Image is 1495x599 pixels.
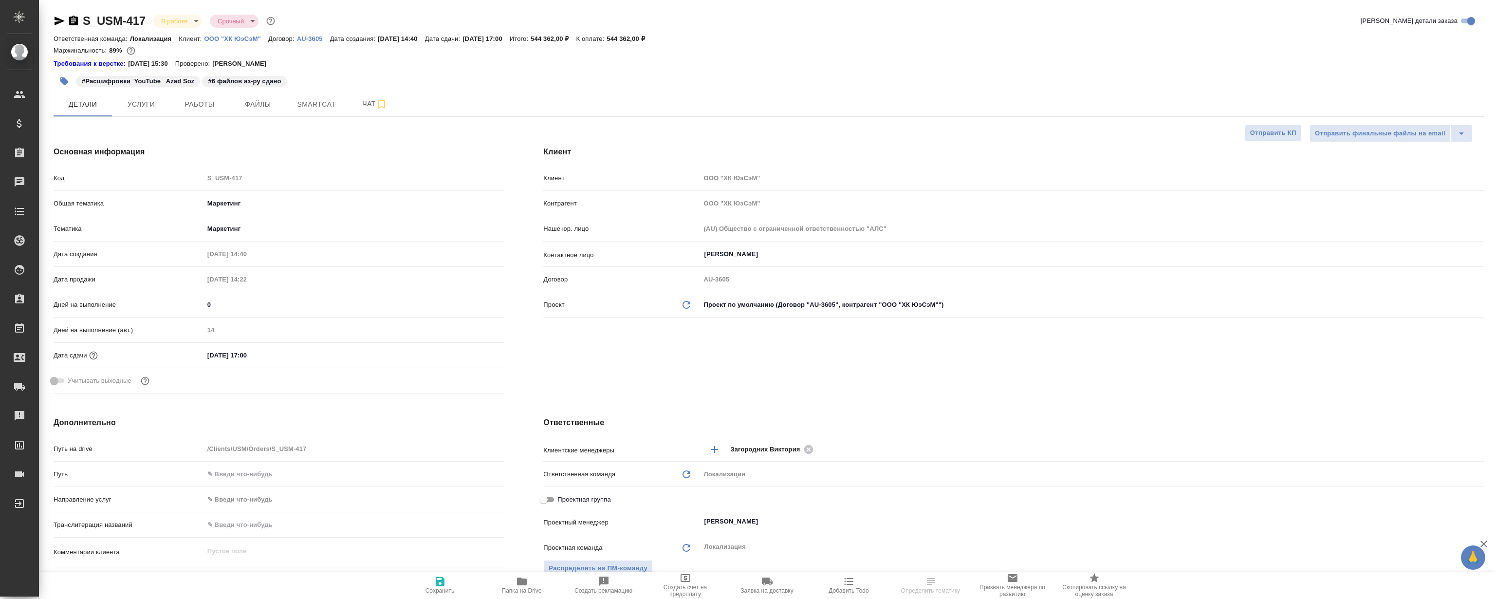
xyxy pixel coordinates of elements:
span: Детали [59,98,106,111]
p: 544 362,00 ₽ [607,35,652,42]
span: Отправить финальные файлы на email [1315,128,1445,139]
button: Срочный [215,17,247,25]
p: Клиентские менеджеры [543,446,700,455]
span: Загородних Виктория [730,445,806,454]
p: Договор: [268,35,297,42]
input: ✎ Введи что-нибудь [204,467,505,481]
a: AU-3605 [297,34,330,42]
p: Комментарии клиента [54,547,204,557]
p: 89% [109,47,124,54]
span: Распределить на ПМ-команду [549,563,647,574]
button: Отправить финальные файлы на email [1310,125,1451,142]
span: 6 файлов аз-ру сдано [201,76,288,85]
h4: Клиент [543,146,1484,158]
input: Пустое поле [700,272,1484,286]
p: Клиент: [179,35,204,42]
p: Код [54,173,204,183]
button: Доп статусы указывают на важность/срочность заказа [264,15,277,27]
button: Open [1479,521,1481,523]
button: Если добавить услуги и заполнить их объемом, то дата рассчитается автоматически [87,349,100,362]
p: #6 файлов аз-ру сдано [208,76,281,86]
input: ✎ Введи что-нибудь [204,348,289,362]
div: split button [1310,125,1473,142]
div: ✎ Введи что-нибудь [204,491,505,508]
button: В работе [158,17,190,25]
p: Дата сдачи: [425,35,462,42]
span: Заявка на доставку [740,587,793,594]
input: ✎ Введи что-нибудь [204,518,505,532]
button: Добавить Todo [808,572,890,599]
input: Пустое поле [204,272,289,286]
div: В работе [210,15,258,28]
p: Путь на drive [54,444,204,454]
p: Договор [543,275,700,284]
p: ООО "ХК ЮэСэМ" [204,35,268,42]
span: В заказе уже есть ответственный ПМ или ПМ группа [543,560,653,577]
p: Наше юр. лицо [543,224,700,234]
span: Чат [351,98,398,110]
p: Ответственная команда: [54,35,130,42]
p: Проект [543,300,565,310]
p: Тематика [54,224,204,234]
span: Файлы [235,98,281,111]
span: Создать рекламацию [574,587,632,594]
p: Маржинальность: [54,47,109,54]
p: Дней на выполнение (авт.) [54,325,204,335]
p: Дата создания: [330,35,378,42]
input: Пустое поле [700,222,1484,236]
input: ✎ Введи что-нибудь [204,298,505,312]
p: Транслитерация названий [54,520,204,530]
h4: Основная информация [54,146,504,158]
span: Призвать менеджера по развитию [978,584,1048,598]
svg: Подписаться [376,98,388,110]
span: 🙏 [1465,547,1481,568]
p: #Расшифровки_YouTube_ Azad Soz [82,76,194,86]
div: Проект по умолчанию (Договор "AU-3605", контрагент "ООО "ХК ЮэСэМ"") [700,297,1484,313]
p: [DATE] 17:00 [462,35,510,42]
input: Пустое поле [700,171,1484,185]
button: Заявка на доставку [726,572,808,599]
a: S_USM-417 [83,14,146,27]
button: Open [1479,253,1481,255]
span: Smartcat [293,98,340,111]
input: Пустое поле [204,442,505,456]
p: Ответственная команда [543,469,615,479]
p: [DATE] 15:30 [128,59,175,69]
div: В работе [153,15,202,28]
button: Создать рекламацию [563,572,645,599]
button: Папка на Drive [481,572,563,599]
p: Клиент [543,173,700,183]
input: Пустое поле [204,247,289,261]
p: Проектная команда [543,543,602,553]
div: ✎ Введи что-нибудь [207,495,493,505]
p: Локализация [130,35,179,42]
div: Локализация [700,466,1484,483]
p: Дней на выполнение [54,300,204,310]
div: Нажми, чтобы открыть папку с инструкцией [54,59,128,69]
input: Пустое поле [204,171,505,185]
p: К оплате: [576,35,607,42]
span: Работы [176,98,223,111]
div: Маркетинг [204,195,505,212]
span: Отправить КП [1250,128,1296,139]
button: Сохранить [399,572,481,599]
button: 25781.90 RUB; 270.70 EUR; [125,44,137,57]
a: Требования к верстке: [54,59,128,69]
span: Добавить Todo [829,587,868,594]
div: Загородних Виктория [730,443,816,455]
p: Дата продажи [54,275,204,284]
span: Учитывать выходные [68,376,131,386]
button: Определить тематику [890,572,972,599]
input: Пустое поле [700,196,1484,210]
span: [PERSON_NAME] детали заказа [1361,16,1458,26]
p: Дата создания [54,249,204,259]
p: Общая тематика [54,199,204,208]
button: Отправить КП [1245,125,1302,142]
p: [DATE] 14:40 [378,35,425,42]
span: Проектная группа [557,495,610,505]
button: Скопировать ссылку для ЯМессенджера [54,15,65,27]
button: 🙏 [1461,545,1485,570]
button: Выбери, если сб и вс нужно считать рабочими днями для выполнения заказа. [139,374,151,387]
span: Создать счет на предоплату [650,584,720,598]
p: Итого: [510,35,531,42]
